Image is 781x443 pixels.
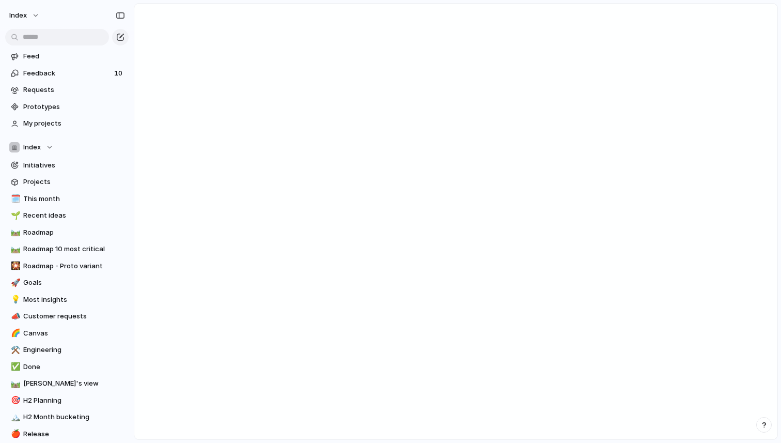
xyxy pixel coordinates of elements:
a: ✅Done [5,359,129,375]
span: Customer requests [23,311,125,322]
span: Index [9,10,27,21]
button: 🌱 [9,210,20,221]
span: Release [23,429,125,439]
span: Canvas [23,328,125,339]
span: Prototypes [23,102,125,112]
div: 🛤️ [11,243,18,255]
button: ⚒️ [9,345,20,355]
a: My projects [5,116,129,131]
span: Requests [23,85,125,95]
span: Projects [23,177,125,187]
button: 💡 [9,295,20,305]
button: 🏔️ [9,412,20,422]
div: 🍎 [11,428,18,440]
button: 🍎 [9,429,20,439]
span: Feed [23,51,125,62]
div: 🌱 [11,210,18,222]
span: [PERSON_NAME]'s view [23,378,125,389]
button: 🚀 [9,278,20,288]
button: 🎇 [9,261,20,271]
a: 🛤️[PERSON_NAME]'s view [5,376,129,391]
div: 🛤️ [11,226,18,238]
div: 📣 [11,311,18,323]
span: H2 Month bucketing [23,412,125,422]
button: Index [5,7,45,24]
a: 🎇Roadmap - Proto variant [5,258,129,274]
div: 🎯 [11,394,18,406]
a: 🛤️Roadmap [5,225,129,240]
div: 🛤️ [11,378,18,390]
a: ⚒️Engineering [5,342,129,358]
a: 🍎Release [5,426,129,442]
a: 🎯H2 Planning [5,393,129,408]
span: Roadmap [23,227,125,238]
button: 🌈 [9,328,20,339]
button: 🗓️ [9,194,20,204]
a: Initiatives [5,158,129,173]
span: Index [23,142,41,152]
span: H2 Planning [23,395,125,406]
a: 🛤️Roadmap 10 most critical [5,241,129,257]
div: 🎇 [11,260,18,272]
a: 🏔️H2 Month bucketing [5,409,129,425]
a: 🌈Canvas [5,326,129,341]
span: Engineering [23,345,125,355]
span: Roadmap 10 most critical [23,244,125,254]
div: ✅ [11,361,18,373]
a: 🌱Recent ideas [5,208,129,223]
span: Done [23,362,125,372]
button: 🎯 [9,395,20,406]
div: 💡 [11,294,18,305]
span: This month [23,194,125,204]
span: Roadmap - Proto variant [23,261,125,271]
span: Initiatives [23,160,125,171]
a: Requests [5,82,129,98]
a: 💡Most insights [5,292,129,308]
a: Feed [5,49,129,64]
span: 10 [114,68,124,79]
button: 📣 [9,311,20,322]
span: Recent ideas [23,210,125,221]
a: 📣Customer requests [5,309,129,324]
a: Prototypes [5,99,129,115]
div: 🗓️ [11,193,18,205]
button: ✅ [9,362,20,372]
button: Index [5,140,129,155]
button: 🛤️ [9,227,20,238]
a: 🗓️This month [5,191,129,207]
div: 🚀 [11,277,18,289]
div: ⚒️ [11,344,18,356]
button: 🛤️ [9,378,20,389]
div: 🏔️ [11,411,18,423]
span: Feedback [23,68,111,79]
span: My projects [23,118,125,129]
a: Feedback10 [5,66,129,81]
a: 🚀Goals [5,275,129,291]
div: 🌈 [11,327,18,339]
button: 🛤️ [9,244,20,254]
span: Goals [23,278,125,288]
span: Most insights [23,295,125,305]
a: Projects [5,174,129,190]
